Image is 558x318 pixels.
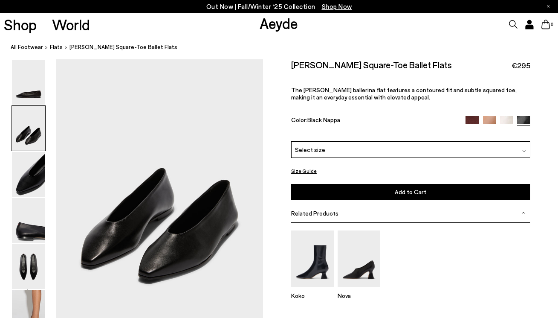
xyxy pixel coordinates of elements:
img: Betty Square-Toe Ballet Flats - Image 3 [12,152,45,197]
a: Nova Regal Pumps Nova [338,281,380,299]
span: Navigate to /collections/new-in [322,3,352,10]
div: Color: [291,116,458,126]
p: Koko [291,292,334,299]
a: 0 [541,20,550,29]
span: The [PERSON_NAME] ballerina flat features a contoured fit and subtle squared toe, making it an ev... [291,86,517,101]
span: €295 [512,60,530,71]
nav: breadcrumb [11,36,558,59]
a: flats [50,43,63,52]
p: Out Now | Fall/Winter ‘25 Collection [206,1,352,12]
span: 0 [550,22,554,27]
img: Betty Square-Toe Ballet Flats - Image 1 [12,60,45,105]
a: World [52,17,90,32]
img: svg%3E [521,211,526,216]
p: Nova [338,292,380,299]
span: Select size [295,145,325,154]
span: Add to Cart [395,189,426,196]
span: Black Nappa [307,116,340,123]
a: Shop [4,17,37,32]
a: Aeyde [260,14,298,32]
img: Betty Square-Toe Ballet Flats - Image 5 [12,244,45,289]
a: Koko Regal Heel Boots Koko [291,281,334,299]
img: Betty Square-Toe Ballet Flats - Image 2 [12,106,45,151]
a: All Footwear [11,43,43,52]
span: flats [50,44,63,50]
button: Size Guide [291,166,317,176]
h2: [PERSON_NAME] Square-Toe Ballet Flats [291,59,452,70]
span: Related Products [291,210,338,217]
img: Betty Square-Toe Ballet Flats - Image 4 [12,198,45,243]
button: Add to Cart [291,184,530,200]
img: Nova Regal Pumps [338,230,380,287]
img: svg%3E [522,149,526,154]
span: [PERSON_NAME] Square-Toe Ballet Flats [69,43,177,52]
img: Koko Regal Heel Boots [291,230,334,287]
